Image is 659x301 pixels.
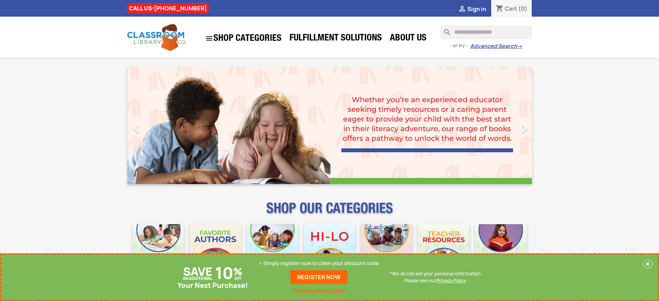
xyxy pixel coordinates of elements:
a: [PHONE_NUMBER] [154,4,207,12]
p: SHOP OUR CATEGORIES [127,206,532,219]
a: About Us [386,32,430,46]
i: shopping_cart [495,5,504,13]
div: CALL US: [127,3,209,13]
ul: Carousel container [127,66,532,184]
span: (0) [518,5,528,12]
img: CLC_Favorite_Authors_Mobile.jpg [190,224,241,276]
input: Search [440,25,532,39]
i: search [440,25,449,34]
span: Cart [505,5,517,12]
i:  [128,120,145,137]
span: - or try - [450,42,470,49]
img: CLC_HiLo_Mobile.jpg [304,224,355,276]
img: CLC_Dyslexia_Mobile.jpg [475,224,527,276]
a: Advanced Search→ [470,43,522,50]
a:  Sign in [458,5,486,13]
img: CLC_Bulk_Mobile.jpg [133,224,184,276]
img: Classroom Library Company [127,24,186,51]
a: Next [471,66,532,184]
span: Sign in [467,5,486,13]
span: → [517,43,522,50]
img: CLC_Teacher_Resources_Mobile.jpg [418,224,469,276]
a: SHOP CATEGORIES [202,31,285,46]
i:  [205,34,213,43]
i:  [458,5,466,13]
a: Fulfillment Solutions [286,32,385,46]
img: CLC_Phonics_And_Decodables_Mobile.jpg [247,224,298,276]
i:  [516,120,533,137]
a: Previous [127,66,188,184]
img: CLC_Fiction_Nonfiction_Mobile.jpg [361,224,412,276]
